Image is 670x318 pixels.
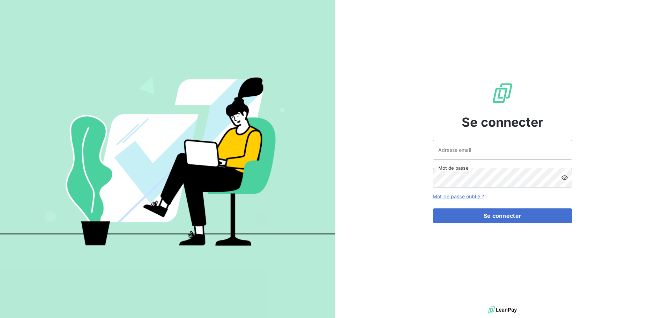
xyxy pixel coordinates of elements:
button: Se connecter [433,208,572,223]
img: Logo LeanPay [491,82,514,104]
a: Mot de passe oublié ? [433,193,484,199]
img: logo [488,305,517,315]
span: Se connecter [462,113,543,132]
input: placeholder [433,140,572,160]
